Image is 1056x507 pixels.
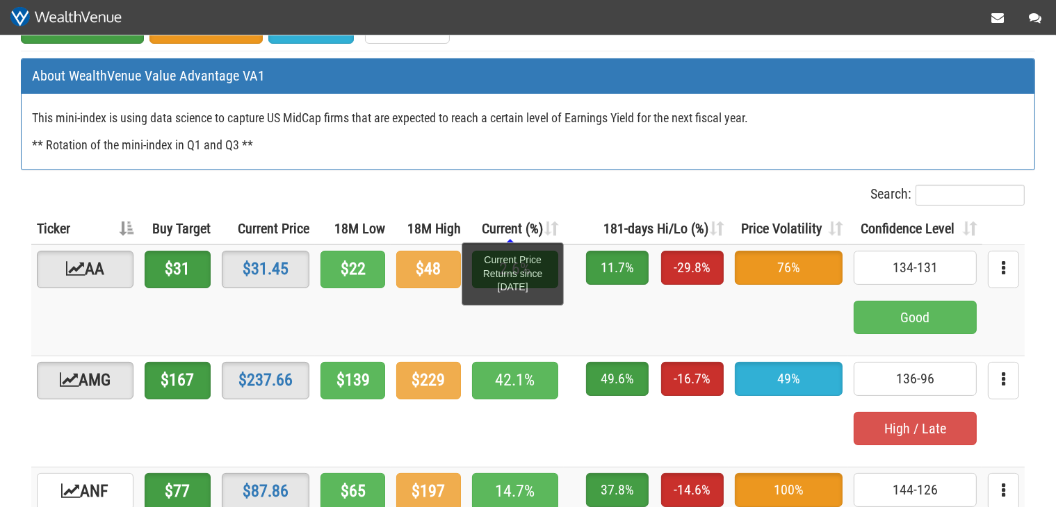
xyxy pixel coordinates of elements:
th: 18M High [391,213,466,245]
th: Current (%): activate to sort column ascending [466,213,564,245]
a: $237.66 [238,370,293,390]
span: Current Price [238,220,309,237]
th: Ticker: activate to sort column descending [31,213,139,245]
th: Buy Target [139,213,216,245]
span: 100% [735,473,843,507]
th: Price Volatility: activate to sort column ascending [729,213,848,245]
span: -14.6% [661,473,724,507]
span: 144-126 [854,473,976,507]
img: wv-white_435x79p.png [10,7,122,27]
span: 37.8% [586,473,649,507]
div: Current Price Returns since [DATE] [462,242,564,306]
label: Search: [870,184,1025,206]
span: 49% [735,362,843,396]
a: AA [37,251,133,288]
h4: This mini-index is using data science to capture US MidCap firms that are expected to reach a cer... [32,111,1024,152]
span: $139 [320,362,385,399]
input: Search: [916,185,1025,206]
a: AMG [37,362,133,399]
a: $31.45 [243,259,289,279]
span: Confidence Level [861,220,955,237]
span: 181-days Hi/Lo (%) [603,220,708,237]
span: 18M Low [334,220,385,237]
span: $48 [396,251,461,288]
span: 49.6% [586,362,649,396]
span: -29.8% [661,251,724,285]
span: Current (%) [482,220,543,237]
span: $22 [320,251,385,288]
span: Good [854,301,976,335]
span: Price Volatility [741,220,822,237]
th: 181-days Hi/Lo (%): activate to sort column ascending [564,213,729,245]
span: 76% [735,251,843,285]
span: 134-131 [854,251,976,285]
span: -16.7% [661,362,724,396]
th: Current Price [216,213,315,245]
span: $31 [145,251,211,288]
span: 136-96 [854,362,976,396]
th: 18M Low [315,213,391,245]
span: Buy Target [152,220,211,237]
span: High / Late [854,412,976,446]
div: About WealthVenue Value Advantage VA1 [22,59,1034,94]
th: Confidence Level: activate to sort column ascending [848,213,982,245]
a: $87.86 [243,481,289,501]
span: $167 [145,362,211,399]
span: $229 [396,362,461,399]
span: 18M High [407,220,461,237]
span: 42.1% [472,362,558,399]
span: 11.7% [586,251,649,285]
